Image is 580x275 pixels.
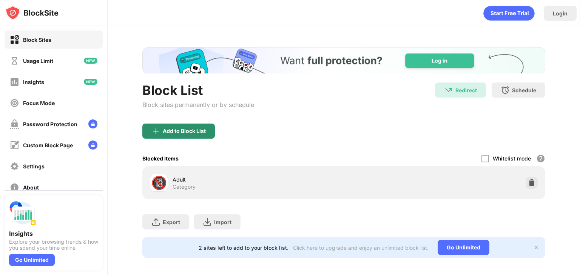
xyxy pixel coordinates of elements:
img: lock-menu.svg [88,141,97,150]
div: Export [163,219,180,225]
div: Login [553,10,568,17]
div: Whitelist mode [493,155,531,162]
div: About [23,184,39,191]
div: Click here to upgrade and enjoy an unlimited block list. [293,244,429,251]
iframe: Banner [142,47,545,73]
div: Explore your browsing trends & how you spend your time online [9,239,98,251]
div: Focus Mode [23,100,55,106]
img: block-on.svg [10,35,19,44]
img: new-icon.svg [84,79,97,85]
div: Insights [9,230,98,237]
div: 2 sites left to add to your block list. [199,244,288,251]
img: lock-menu.svg [88,119,97,128]
div: Schedule [512,87,536,93]
div: Settings [23,163,45,170]
div: Usage Limit [23,58,53,64]
div: Import [214,219,231,225]
img: x-button.svg [533,244,539,251]
img: insights-off.svg [10,77,19,87]
div: 🔞 [151,175,167,191]
img: new-icon.svg [84,58,97,64]
img: password-protection-off.svg [10,119,19,129]
div: Redirect [455,87,477,93]
img: time-usage-off.svg [10,56,19,66]
img: logo-blocksite.svg [5,5,59,20]
div: Adult [173,176,344,183]
img: push-insights.svg [9,200,36,227]
img: customize-block-page-off.svg [10,141,19,150]
div: Go Unlimited [9,254,55,266]
div: Block List [142,82,254,98]
div: Go Unlimited [438,240,489,255]
img: about-off.svg [10,183,19,192]
div: Blocked Items [142,155,179,162]
img: settings-off.svg [10,162,19,171]
div: Block sites permanently or by schedule [142,101,254,108]
div: animation [483,6,535,21]
div: Block Sites [23,37,51,43]
div: Insights [23,79,44,85]
div: Add to Block List [163,128,206,134]
div: Custom Block Page [23,142,73,148]
div: Password Protection [23,121,77,127]
img: focus-off.svg [10,98,19,108]
div: Category [173,183,196,190]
